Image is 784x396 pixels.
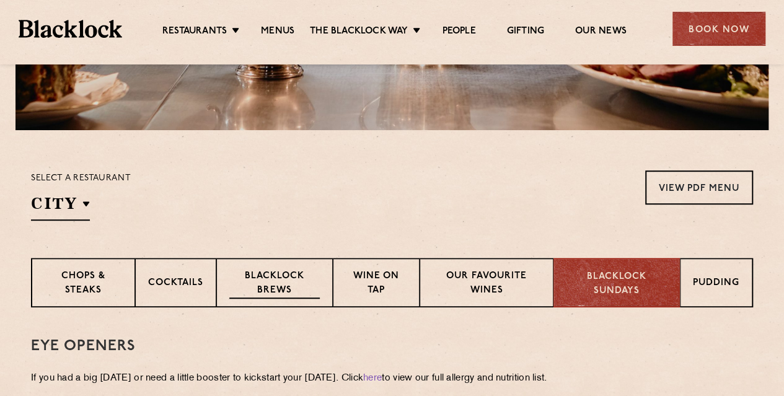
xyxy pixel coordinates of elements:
[346,270,407,299] p: Wine on Tap
[693,276,739,292] p: Pudding
[442,25,475,39] a: People
[261,25,294,39] a: Menus
[645,170,753,205] a: View PDF Menu
[310,25,408,39] a: The Blacklock Way
[672,12,765,46] div: Book Now
[31,193,90,221] h2: City
[31,170,131,187] p: Select a restaurant
[566,270,667,298] p: Blacklock Sundays
[19,20,122,37] img: BL_Textured_Logo-footer-cropped.svg
[575,25,627,39] a: Our News
[162,25,227,39] a: Restaurants
[229,270,320,299] p: Blacklock Brews
[363,374,382,383] a: here
[31,338,753,354] h3: Eye openers
[148,276,203,292] p: Cocktails
[45,270,122,299] p: Chops & Steaks
[433,270,540,299] p: Our favourite wines
[507,25,544,39] a: Gifting
[31,370,753,387] p: If you had a big [DATE] or need a little booster to kickstart your [DATE]. Click to view our full...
